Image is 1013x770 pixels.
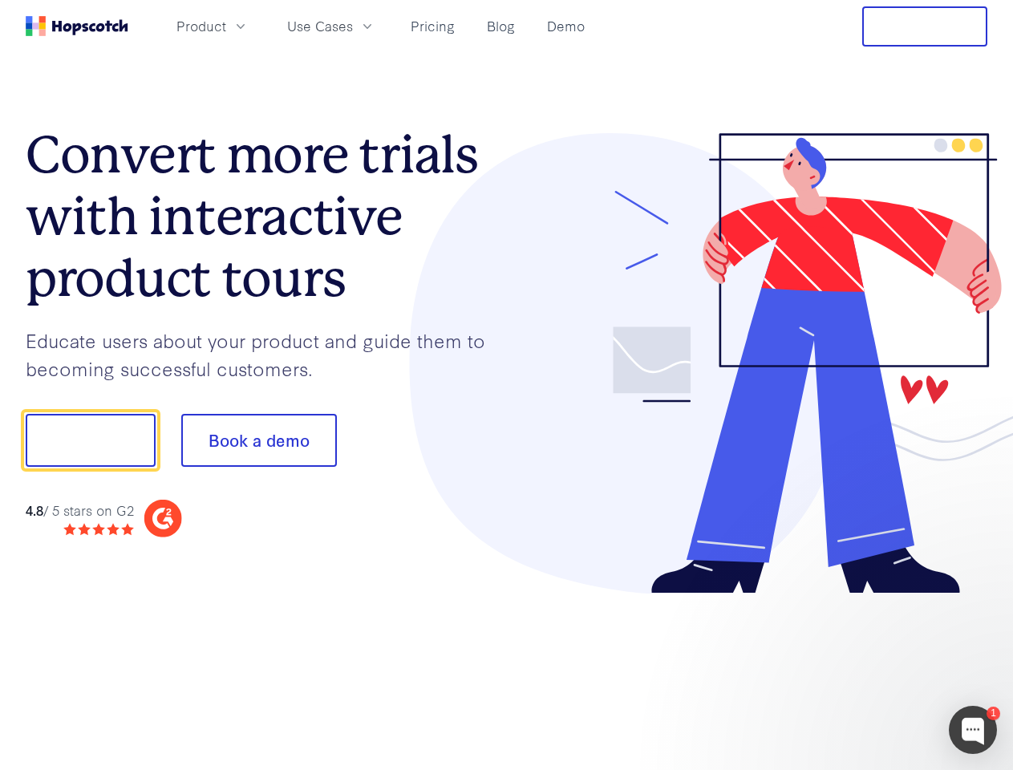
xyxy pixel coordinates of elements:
strong: 4.8 [26,500,43,519]
button: Product [167,13,258,39]
div: / 5 stars on G2 [26,500,134,521]
p: Educate users about your product and guide them to becoming successful customers. [26,326,507,382]
div: 1 [987,707,1000,720]
button: Use Cases [278,13,385,39]
h1: Convert more trials with interactive product tours [26,124,507,309]
span: Product [176,16,226,36]
span: Use Cases [287,16,353,36]
button: Free Trial [862,6,987,47]
button: Book a demo [181,414,337,467]
a: Pricing [404,13,461,39]
a: Blog [480,13,521,39]
button: Show me! [26,414,156,467]
a: Home [26,16,128,36]
a: Demo [541,13,591,39]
